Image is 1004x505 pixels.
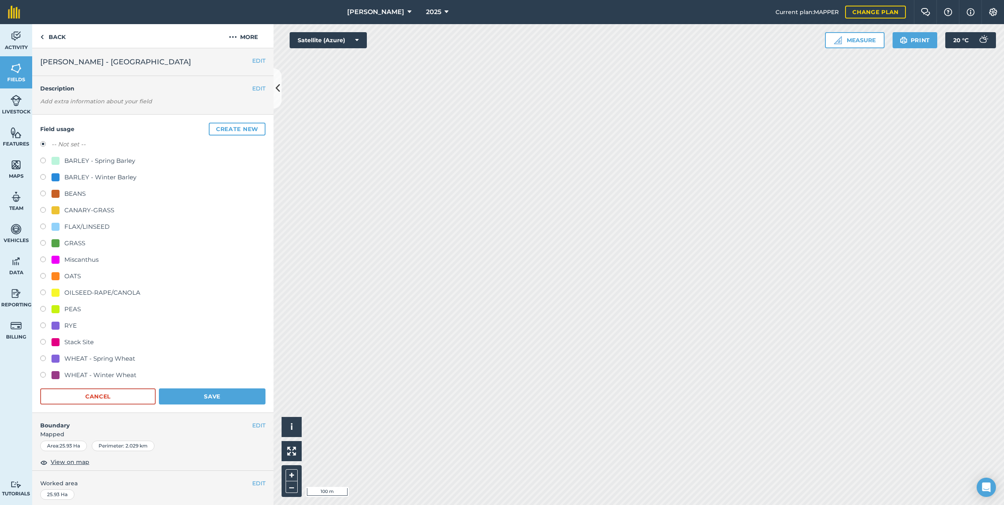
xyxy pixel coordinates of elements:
[159,388,265,404] button: Save
[10,191,22,203] img: svg+xml;base64,PD94bWwgdmVyc2lvbj0iMS4wIiBlbmNvZGluZz0idXRmLTgiPz4KPCEtLSBHZW5lcmF0b3I6IEFkb2JlIE...
[32,413,252,430] h4: Boundary
[64,238,85,248] div: GRASS
[32,430,274,439] span: Mapped
[64,337,94,347] div: Stack Site
[10,30,22,42] img: svg+xml;base64,PD94bWwgdmVyc2lvbj0iMS4wIiBlbmNvZGluZz0idXRmLTgiPz4KPCEtLSBHZW5lcmF0b3I6IEFkb2JlIE...
[975,32,991,48] img: svg+xml;base64,PD94bWwgdmVyc2lvbj0iMS4wIiBlbmNvZGluZz0idXRmLTgiPz4KPCEtLSBHZW5lcmF0b3I6IEFkb2JlIE...
[900,35,907,45] img: svg+xml;base64,PHN2ZyB4bWxucz0iaHR0cDovL3d3dy53My5vcmcvMjAwMC9zdmciIHdpZHRoPSIxOSIgaGVpZ2h0PSIyNC...
[32,24,74,48] a: Back
[10,94,22,107] img: svg+xml;base64,PD94bWwgdmVyc2lvbj0iMS4wIiBlbmNvZGluZz0idXRmLTgiPz4KPCEtLSBHZW5lcmF0b3I6IEFkb2JlIE...
[92,441,154,451] div: Perimeter : 2.029 km
[51,458,89,466] span: View on map
[10,127,22,139] img: svg+xml;base64,PHN2ZyB4bWxucz0iaHR0cDovL3d3dy53My5vcmcvMjAwMC9zdmciIHdpZHRoPSI1NiIgaGVpZ2h0PSI2MC...
[287,447,296,456] img: Four arrows, one pointing top left, one top right, one bottom right and the last bottom left
[347,7,404,17] span: [PERSON_NAME]
[776,8,839,16] span: Current plan : MAPPER
[10,159,22,171] img: svg+xml;base64,PHN2ZyB4bWxucz0iaHR0cDovL3d3dy53My5vcmcvMjAwMC9zdmciIHdpZHRoPSI1NiIgaGVpZ2h0PSI2MC...
[967,7,975,17] img: svg+xml;base64,PHN2ZyB4bWxucz0iaHR0cDovL3d3dy53My5vcmcvMjAwMC9zdmciIHdpZHRoPSIxNyIgaGVpZ2h0PSIxNy...
[64,255,99,265] div: Miscanthus
[10,320,22,332] img: svg+xml;base64,PD94bWwgdmVyc2lvbj0iMS4wIiBlbmNvZGluZz0idXRmLTgiPz4KPCEtLSBHZW5lcmF0b3I6IEFkb2JlIE...
[10,62,22,74] img: svg+xml;base64,PHN2ZyB4bWxucz0iaHR0cDovL3d3dy53My5vcmcvMjAwMC9zdmciIHdpZHRoPSI1NiIgaGVpZ2h0PSI2MC...
[426,7,441,17] span: 2025
[64,354,135,363] div: WHEAT - Spring Wheat
[893,32,938,48] button: Print
[290,32,367,48] button: Satellite (Azure)
[64,222,109,232] div: FLAX/LINSEED
[40,123,265,135] h4: Field usage
[834,36,842,44] img: Ruler icon
[10,287,22,300] img: svg+xml;base64,PD94bWwgdmVyc2lvbj0iMS4wIiBlbmNvZGluZz0idXRmLTgiPz4KPCEtLSBHZW5lcmF0b3I6IEFkb2JlIE...
[64,370,136,380] div: WHEAT - Winter Wheat
[10,255,22,267] img: svg+xml;base64,PD94bWwgdmVyc2lvbj0iMS4wIiBlbmNvZGluZz0idXRmLTgiPz4KPCEtLSBHZW5lcmF0b3I6IEFkb2JlIE...
[282,417,302,437] button: i
[40,84,265,93] h4: Description
[40,388,156,404] button: Cancel
[40,458,89,467] button: View on map
[64,205,114,215] div: CANARY-GRASS
[252,84,265,93] button: EDIT
[40,479,265,488] span: Worked area
[286,469,298,481] button: +
[64,321,77,331] div: RYE
[252,56,265,65] button: EDIT
[40,98,152,105] em: Add extra information about your field
[845,6,906,18] a: Change plan
[209,123,265,135] button: Create new
[40,56,191,68] span: [PERSON_NAME] - [GEOGRAPHIC_DATA]
[943,8,953,16] img: A question mark icon
[252,479,265,488] button: EDIT
[286,481,298,493] button: –
[825,32,885,48] button: Measure
[977,478,996,497] div: Open Intercom Messenger
[10,223,22,235] img: svg+xml;base64,PD94bWwgdmVyc2lvbj0iMS4wIiBlbmNvZGluZz0idXRmLTgiPz4KPCEtLSBHZW5lcmF0b3I6IEFkb2JlIE...
[290,422,293,432] span: i
[40,489,74,500] div: 25.93 Ha
[64,172,136,182] div: BARLEY - Winter Barley
[64,288,140,298] div: OILSEED-RAPE/CANOLA
[921,8,930,16] img: Two speech bubbles overlapping with the left bubble in the forefront
[64,189,86,199] div: BEANS
[945,32,996,48] button: 20 °C
[64,271,81,281] div: OATS
[213,24,274,48] button: More
[953,32,969,48] span: 20 ° C
[40,458,47,467] img: svg+xml;base64,PHN2ZyB4bWxucz0iaHR0cDovL3d3dy53My5vcmcvMjAwMC9zdmciIHdpZHRoPSIxOCIgaGVpZ2h0PSIyNC...
[40,32,44,42] img: svg+xml;base64,PHN2ZyB4bWxucz0iaHR0cDovL3d3dy53My5vcmcvMjAwMC9zdmciIHdpZHRoPSI5IiBoZWlnaHQ9IjI0Ii...
[988,8,998,16] img: A cog icon
[51,140,86,149] label: -- Not set --
[252,421,265,430] button: EDIT
[40,441,87,451] div: Area : 25.93 Ha
[8,6,20,18] img: fieldmargin Logo
[229,32,237,42] img: svg+xml;base64,PHN2ZyB4bWxucz0iaHR0cDovL3d3dy53My5vcmcvMjAwMC9zdmciIHdpZHRoPSIyMCIgaGVpZ2h0PSIyNC...
[10,481,22,489] img: svg+xml;base64,PD94bWwgdmVyc2lvbj0iMS4wIiBlbmNvZGluZz0idXRmLTgiPz4KPCEtLSBHZW5lcmF0b3I6IEFkb2JlIE...
[64,304,81,314] div: PEAS
[64,156,135,166] div: BARLEY - Spring Barley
